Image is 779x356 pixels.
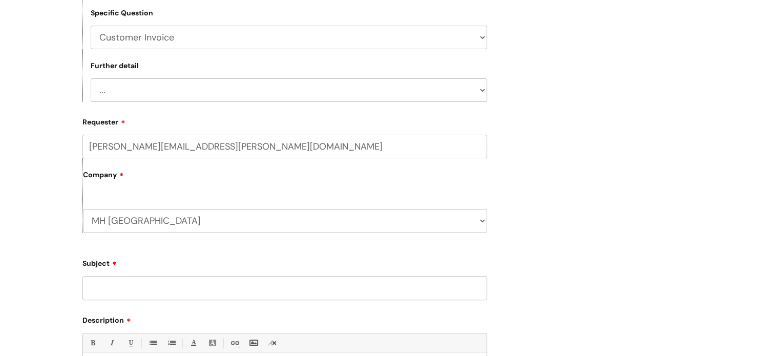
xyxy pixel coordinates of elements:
[187,337,200,349] a: Font Color
[82,256,487,268] label: Subject
[82,312,487,325] label: Description
[82,114,487,127] label: Requester
[228,337,241,349] a: Link
[206,337,219,349] a: Back Color
[247,337,260,349] a: Insert Image...
[124,337,137,349] a: Underline(Ctrl-U)
[165,337,178,349] a: 1. Ordered List (Ctrl-Shift-8)
[86,337,99,349] a: Bold (Ctrl-B)
[266,337,279,349] a: Remove formatting (Ctrl-\)
[91,9,153,17] label: Specific Question
[146,337,159,349] a: • Unordered List (Ctrl-Shift-7)
[83,167,487,190] label: Company
[105,337,118,349] a: Italic (Ctrl-I)
[91,61,139,70] label: Further detail
[82,135,487,158] input: Email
